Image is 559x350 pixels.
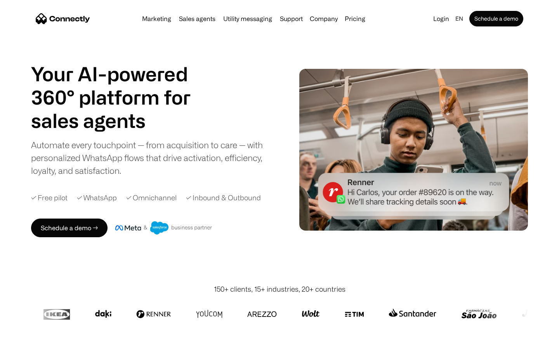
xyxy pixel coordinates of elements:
[16,336,47,347] ul: Language list
[277,16,306,22] a: Support
[126,192,177,203] div: ✓ Omnichannel
[115,221,212,234] img: Meta and Salesforce business partner badge.
[31,219,108,237] a: Schedule a demo →
[176,16,219,22] a: Sales agents
[310,13,338,24] div: Company
[214,284,345,294] div: 150+ clients, 15+ industries, 20+ countries
[77,192,117,203] div: ✓ WhatsApp
[31,192,68,203] div: ✓ Free pilot
[430,13,452,24] a: Login
[186,192,261,203] div: ✓ Inbound & Outbound
[31,109,210,132] h1: sales agents
[220,16,275,22] a: Utility messaging
[342,16,368,22] a: Pricing
[455,13,463,24] div: en
[469,11,523,26] a: Schedule a demo
[31,62,210,109] h1: Your AI-powered 360° platform for
[31,138,276,177] div: Automate every touchpoint — from acquisition to care — with personalized WhatsApp flows that driv...
[8,336,47,347] aside: Language selected: English
[139,16,174,22] a: Marketing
